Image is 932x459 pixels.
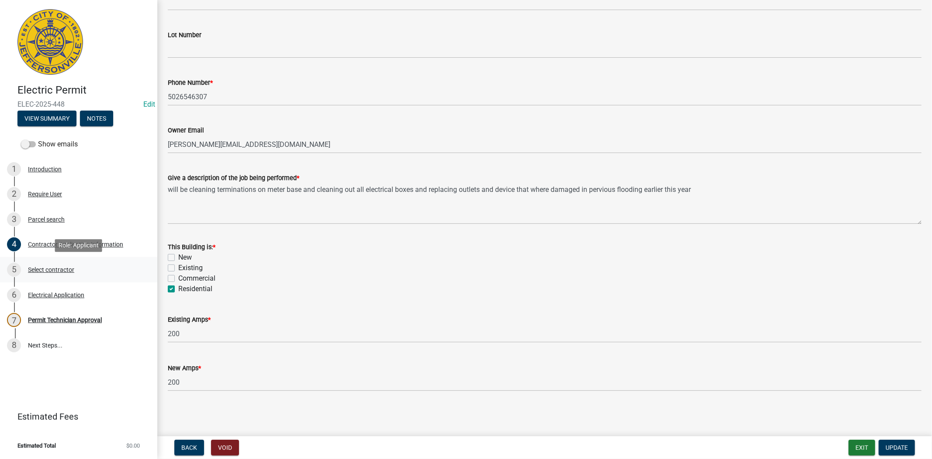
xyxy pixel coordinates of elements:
[126,443,140,449] span: $0.00
[849,440,875,456] button: Exit
[143,100,155,108] a: Edit
[178,284,212,294] label: Residential
[886,444,908,451] span: Update
[28,241,123,247] div: Contractor Application Information
[178,263,203,273] label: Existing
[178,273,215,284] label: Commercial
[211,440,239,456] button: Void
[17,115,76,122] wm-modal-confirm: Summary
[7,212,21,226] div: 3
[21,139,78,150] label: Show emails
[7,288,21,302] div: 6
[28,292,84,298] div: Electrical Application
[17,443,56,449] span: Estimated Total
[17,111,76,126] button: View Summary
[28,216,65,223] div: Parcel search
[28,317,102,323] div: Permit Technician Approval
[168,317,211,323] label: Existing Amps
[178,252,192,263] label: New
[168,244,215,250] label: This Building is:
[17,9,83,75] img: City of Jeffersonville, Indiana
[7,313,21,327] div: 7
[879,440,915,456] button: Update
[7,162,21,176] div: 1
[168,80,213,86] label: Phone Number
[168,32,201,38] label: Lot Number
[28,166,62,172] div: Introduction
[80,111,113,126] button: Notes
[17,100,140,108] span: ELEC-2025-448
[181,444,197,451] span: Back
[174,440,204,456] button: Back
[55,239,102,252] div: Role: Applicant
[7,408,143,425] a: Estimated Fees
[168,128,204,134] label: Owner Email
[80,115,113,122] wm-modal-confirm: Notes
[28,191,62,197] div: Require User
[168,365,201,372] label: New Amps
[7,263,21,277] div: 5
[7,338,21,352] div: 8
[17,84,150,97] h4: Electric Permit
[7,237,21,251] div: 4
[168,175,299,181] label: Give a description of the job being performed
[143,100,155,108] wm-modal-confirm: Edit Application Number
[28,267,74,273] div: Select contractor
[7,187,21,201] div: 2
